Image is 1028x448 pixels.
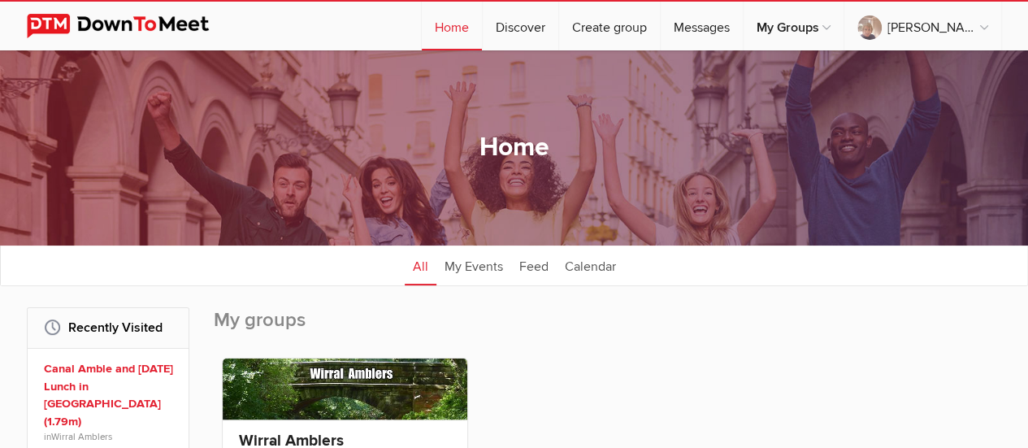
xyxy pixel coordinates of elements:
[661,2,743,50] a: Messages
[44,430,177,443] span: in
[27,14,234,38] img: DownToMeet
[405,245,436,285] a: All
[511,245,557,285] a: Feed
[844,2,1001,50] a: [PERSON_NAME]
[422,2,482,50] a: Home
[483,2,558,50] a: Discover
[214,307,1002,350] h2: My groups
[44,308,172,347] h2: Recently Visited
[559,2,660,50] a: Create group
[436,245,511,285] a: My Events
[44,360,177,430] a: Canal Amble and [DATE] Lunch in [GEOGRAPHIC_DATA] (1.79m)
[479,131,549,165] h1: Home
[744,2,844,50] a: My Groups
[557,245,624,285] a: Calendar
[51,431,112,442] a: Wirral Amblers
